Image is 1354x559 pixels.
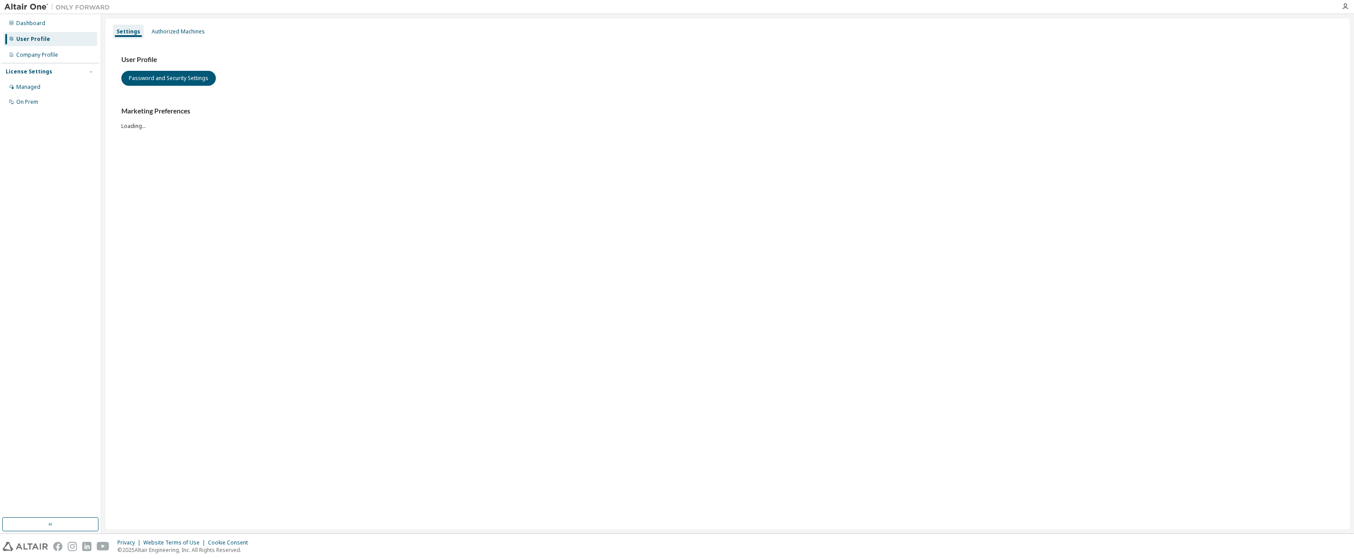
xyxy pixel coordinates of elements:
img: altair_logo.svg [3,542,48,551]
img: facebook.svg [53,542,62,551]
h3: Marketing Preferences [121,107,1334,116]
div: Company Profile [16,51,58,58]
div: User Profile [16,36,50,43]
img: instagram.svg [68,542,77,551]
div: Privacy [117,539,143,546]
img: Altair One [4,3,114,11]
div: Settings [116,28,140,35]
div: Website Terms of Use [143,539,208,546]
h3: User Profile [121,55,1334,64]
div: Cookie Consent [208,539,253,546]
img: youtube.svg [97,542,109,551]
div: License Settings [6,68,52,75]
p: © 2025 Altair Engineering, Inc. All Rights Reserved. [117,546,253,554]
div: On Prem [16,99,38,106]
div: Managed [16,84,40,91]
div: Authorized Machines [152,28,205,35]
img: linkedin.svg [82,542,91,551]
button: Password and Security Settings [121,71,216,86]
div: Dashboard [16,20,45,27]
div: Loading... [121,107,1334,129]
